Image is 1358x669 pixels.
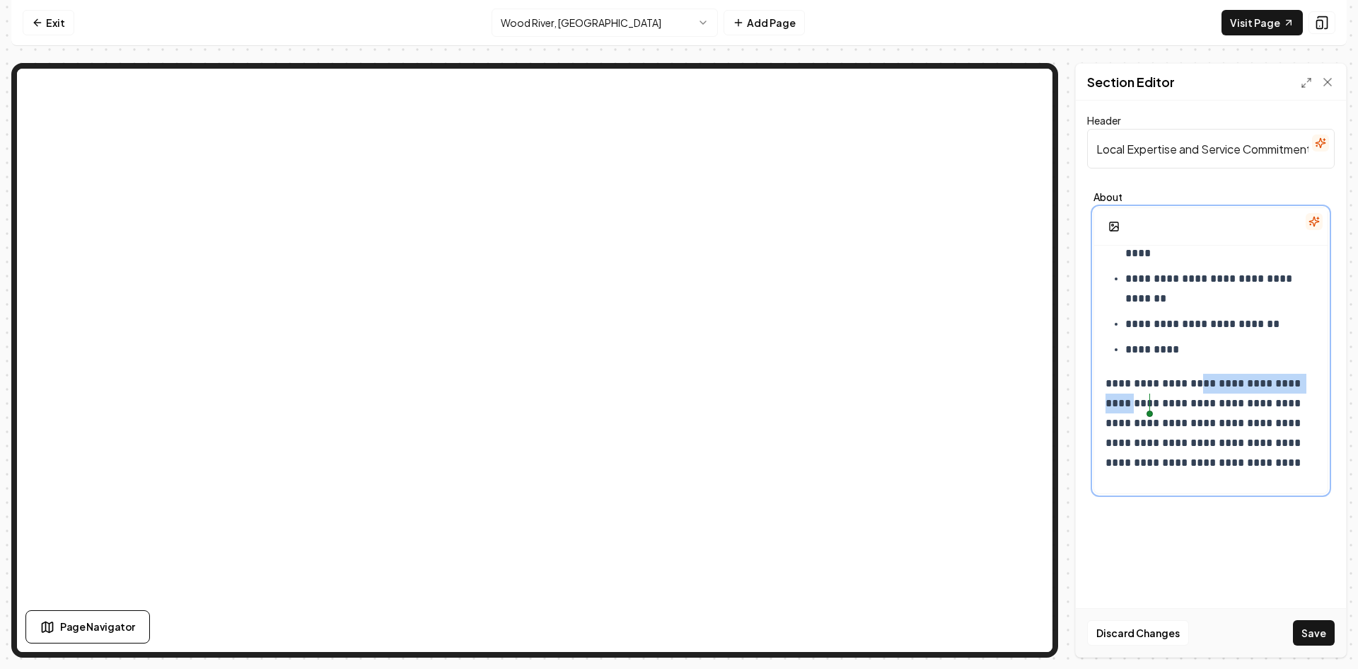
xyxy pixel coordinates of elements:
button: Add Image [1100,214,1128,239]
button: Discard Changes [1087,620,1189,646]
button: Add Page [724,10,805,35]
label: About [1093,192,1328,202]
a: Visit Page [1221,10,1303,35]
a: Exit [23,10,74,35]
h2: Section Editor [1087,72,1175,92]
label: Header [1087,114,1121,127]
button: Page Navigator [25,610,150,644]
input: Header [1087,129,1335,168]
button: Save [1293,620,1335,646]
span: Page Navigator [60,619,135,634]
